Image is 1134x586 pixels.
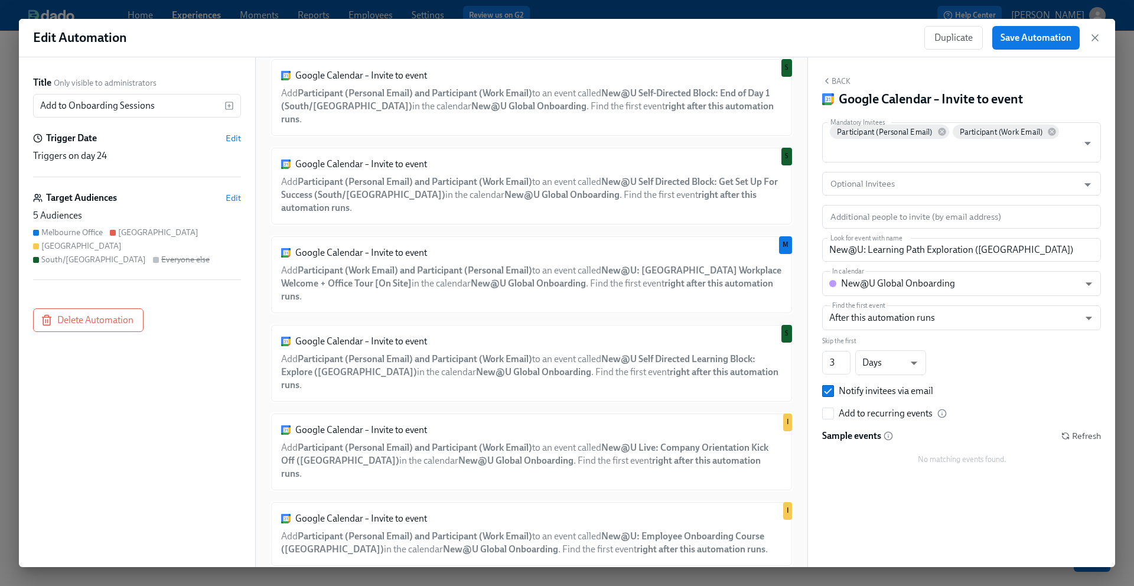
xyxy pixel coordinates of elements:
div: Days [855,350,926,375]
div: Google Calendar – Invite to eventAddParticipant (Personal Email) and Participant (Work Email)to a... [270,501,793,567]
div: Used by South/East Asia audience [781,59,792,77]
div: South/[GEOGRAPHIC_DATA] [41,254,146,265]
div: [GEOGRAPHIC_DATA] [118,227,198,238]
div: Google Calendar – Invite to eventAddParticipant (Personal Email) and Participant (Work Email)to a... [270,412,793,491]
div: Participant (Personal Email) [830,125,949,139]
div: Google Calendar – Invite to eventAddParticipant (Personal Email) and Participant (Work Email)to a... [270,146,793,226]
div: Target AudiencesEdit5 AudiencesMelbourne Office[GEOGRAPHIC_DATA][GEOGRAPHIC_DATA]South/[GEOGRAPHI... [33,191,241,280]
div: Google Calendar – Invite to eventAddParticipant (Personal Email) and Participant (Work Email)to a... [270,58,793,137]
h1: Edit Automation [33,29,127,47]
div: Google Calendar – Invite to eventAddParticipant (Work Email) and Participant (Personal Email)to a... [270,235,793,314]
button: Duplicate [924,26,983,50]
span: Delete Automation [43,314,133,326]
div: Add to recurring events [839,407,947,420]
div: Used by India audience [783,502,792,520]
button: Refresh [1061,430,1101,442]
span: Only visible to administrators [54,77,157,89]
h6: Target Audiences [46,191,117,204]
div: Notify invitees via email [839,385,933,398]
svg: If toggled employees will be added to all recurring events, past events included. [937,409,947,418]
div: Used by South/East Asia audience [781,148,792,165]
div: After this automation runs [822,305,1101,330]
h4: Google Calendar – Invite to event [839,90,1023,108]
div: Action ID: SGEKWpnXICw [822,474,1101,487]
div: 5 Audiences [33,209,241,222]
div: Used by Melbourne Office audience [779,236,792,254]
div: Everyone else [161,254,210,265]
div: Participant (Work Email) [953,125,1060,139]
label: Title [33,76,51,89]
span: Participant (Personal Email) [830,128,940,136]
div: Google Calendar – Invite to eventAddParticipant (Personal Email) and Participant (Work Email)to a... [270,324,793,403]
span: Save Automation [1001,32,1071,44]
div: Trigger DateEditTriggers on day 24 [33,132,241,177]
h6: Trigger Date [46,132,97,145]
button: Back [822,76,850,86]
div: Used by India audience [783,414,792,431]
span: Participant (Work Email) [953,128,1050,136]
button: Edit [226,192,241,204]
h6: Sample events [822,429,881,442]
button: Delete Automation [33,308,144,332]
button: Save Automation [992,26,1080,50]
svg: Insert text variable [224,101,234,110]
label: Skip the first [822,335,856,348]
div: New@U Global Onboarding [822,271,1101,296]
button: Open [1078,175,1097,194]
div: Melbourne Office [41,227,103,238]
span: Duplicate [934,32,973,44]
div: Used by South/East Asia audience [781,325,792,343]
div: Triggers on day 24 [33,149,241,162]
button: Open [1078,134,1097,152]
div: [GEOGRAPHIC_DATA] [41,240,122,252]
button: Edit [226,132,241,144]
div: New@U Global Onboarding [841,277,955,290]
div: No matching events found. [822,445,1101,474]
div: This is a sample list. Employees will be invited to the first event that matches once they are en... [822,429,893,442]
